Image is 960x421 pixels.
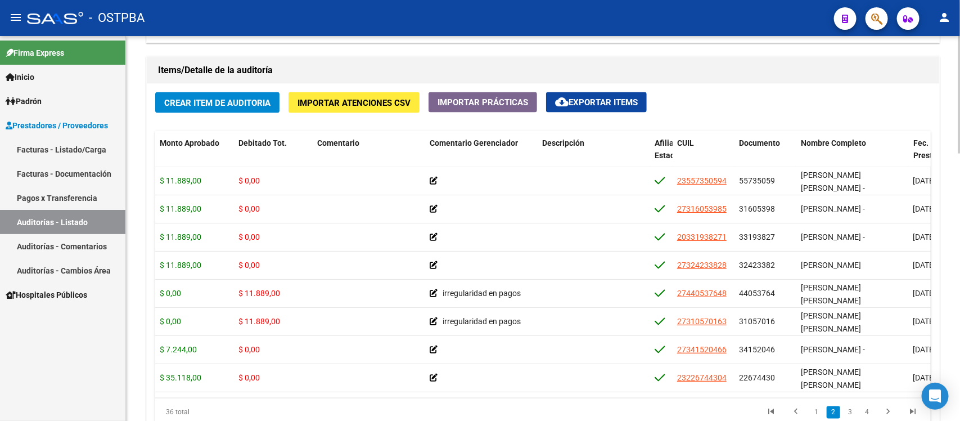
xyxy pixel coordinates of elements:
span: Exportar Items [555,97,638,108]
span: $ 11.889,00 [238,289,280,298]
button: Importar Atenciones CSV [289,92,420,113]
mat-icon: cloud_download [555,95,569,109]
a: 1 [810,406,823,419]
datatable-header-cell: Comentario Gerenciador [425,131,538,181]
span: 27324233828 [677,261,727,270]
span: $ 0,00 [238,345,260,354]
span: Inicio [6,71,34,83]
span: 27440537648 [677,289,727,298]
span: [PERSON_NAME] - [801,232,865,241]
span: Descripción [542,138,584,147]
a: 2 [827,406,840,419]
span: Nombre Completo [801,138,866,147]
div: Open Intercom Messenger [922,383,949,410]
button: Crear Item de Auditoria [155,92,280,113]
span: $ 7.244,00 [160,345,197,354]
span: $ 11.889,00 [238,317,280,326]
span: Padrón [6,95,42,108]
span: 22674430 [739,373,775,382]
span: Fec. Prestación [913,138,952,160]
span: Debitado Tot. [238,138,287,147]
span: $ 0,00 [238,261,260,270]
span: 32423382 [739,261,775,270]
h1: Items/Detalle de la auditoría [158,61,928,79]
span: 55735059 [739,176,775,185]
span: [PERSON_NAME] - [801,345,865,354]
span: [PERSON_NAME] [PERSON_NAME] [801,283,861,305]
span: Comentario Gerenciador [430,138,518,147]
span: [DATE] [913,345,936,354]
span: $ 0,00 [238,232,260,241]
span: Importar Prácticas [438,97,528,108]
span: [DATE] [913,261,936,270]
span: 34152046 [739,345,775,354]
span: [DATE] [913,204,936,213]
span: Prestadores / Proveedores [6,119,108,132]
span: 23226744304 [677,373,727,382]
span: [PERSON_NAME] [801,261,861,270]
a: go to first page [760,406,782,419]
span: [DATE] [913,317,936,326]
span: Monto Aprobado [160,138,219,147]
span: 33193827 [739,232,775,241]
span: [DATE] [913,176,936,185]
span: [PERSON_NAME] [PERSON_NAME] [801,368,861,389]
span: $ 0,00 [160,317,181,326]
span: $ 11.889,00 [160,261,201,270]
span: 27316053985 [677,204,727,213]
span: 27341520466 [677,345,727,354]
a: 3 [844,406,857,419]
span: [PERSON_NAME] [PERSON_NAME] - [801,171,865,192]
span: Afiliado Estado [655,138,683,160]
span: $ 0,00 [238,373,260,382]
span: $ 0,00 [238,176,260,185]
datatable-header-cell: Descripción [538,131,650,181]
span: [PERSON_NAME] [PERSON_NAME] [801,311,861,333]
span: [DATE] [913,289,936,298]
span: [PERSON_NAME] - [801,204,865,213]
datatable-header-cell: Comentario [313,131,425,181]
mat-icon: menu [9,11,22,24]
a: go to last page [902,406,923,419]
span: [DATE] [913,232,936,241]
span: 23557350594 [677,176,727,185]
a: go to next page [877,406,899,419]
span: $ 11.889,00 [160,204,201,213]
button: Exportar Items [546,92,647,113]
span: $ 35.118,00 [160,373,201,382]
span: Comentario [317,138,359,147]
span: 31057016 [739,317,775,326]
span: $ 0,00 [160,289,181,298]
span: - OSTPBA [89,6,145,30]
datatable-header-cell: Monto Aprobado [155,131,234,181]
a: go to previous page [785,406,806,419]
span: 20331938271 [677,232,727,241]
a: 4 [860,406,874,419]
datatable-header-cell: Debitado Tot. [234,131,313,181]
span: irregularidad en pagos [443,289,521,298]
datatable-header-cell: Afiliado Estado [650,131,673,181]
span: [DATE] [913,373,936,382]
span: 27310570163 [677,317,727,326]
span: Firma Express [6,47,64,59]
span: $ 11.889,00 [160,232,201,241]
span: $ 11.889,00 [160,176,201,185]
span: Crear Item de Auditoria [164,98,271,108]
button: Importar Prácticas [429,92,537,113]
span: 31605398 [739,204,775,213]
mat-icon: person [938,11,951,24]
span: Documento [739,138,780,147]
datatable-header-cell: Documento [734,131,796,181]
datatable-header-cell: CUIL [673,131,734,181]
span: 44053764 [739,289,775,298]
span: CUIL [677,138,694,147]
span: Hospitales Públicos [6,289,87,301]
span: Importar Atenciones CSV [298,98,411,108]
datatable-header-cell: Nombre Completo [796,131,909,181]
span: irregularidad en pagos [443,317,521,326]
span: $ 0,00 [238,204,260,213]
